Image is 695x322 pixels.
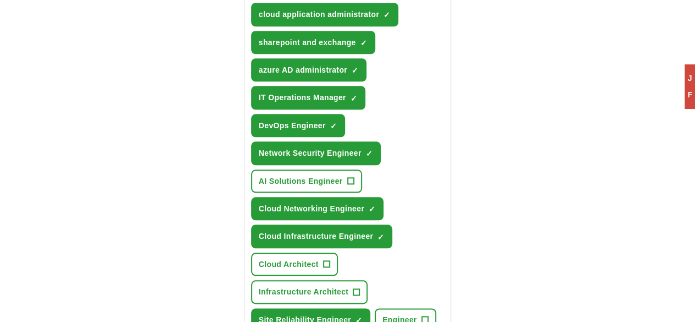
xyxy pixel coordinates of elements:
span: cloud application administrator [259,8,379,20]
span: Infrastructure Architect [259,286,348,298]
span: Network Security Engineer [259,147,362,159]
button: IT Operations Manager✓ [251,86,365,109]
button: Cloud Architect [251,253,338,276]
span: ✓ [352,66,358,75]
span: AI Solutions Engineer [259,175,343,187]
button: Network Security Engineer✓ [251,141,381,165]
button: DevOps Engineer✓ [251,114,345,137]
span: DevOps Engineer [259,119,326,132]
span: Cloud Infrastructure Engineer [259,230,374,242]
span: ✓ [366,149,372,158]
button: Cloud Networking Engineer✓ [251,197,383,220]
button: Cloud Infrastructure Engineer✓ [251,225,393,248]
span: ✓ [377,233,384,242]
button: AI Solutions Engineer [251,170,362,193]
span: azure AD administrator [259,64,347,76]
button: cloud application administrator✓ [251,3,398,26]
span: ✓ [369,205,375,214]
button: sharepoint and exchange✓ [251,31,375,54]
span: ✓ [351,94,357,103]
span: IT Operations Manager [259,91,346,103]
button: Infrastructure Architect [251,280,368,303]
span: ✓ [360,39,367,47]
span: ✓ [330,122,337,130]
span: ✓ [383,10,390,19]
span: Cloud Networking Engineer [259,203,364,215]
span: Cloud Architect [259,258,319,270]
span: sharepoint and exchange [259,36,356,48]
button: azure AD administrator✓ [251,58,366,81]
